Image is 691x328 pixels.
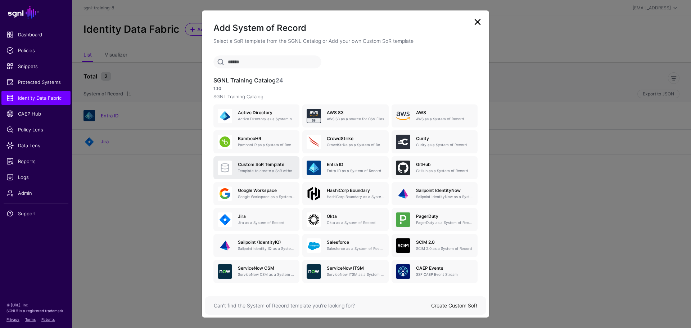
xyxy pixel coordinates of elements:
[327,220,384,225] p: Okta as a System of Record
[327,110,384,115] h5: AWS S3
[396,212,410,227] img: svg+xml;base64,PHN2ZyB3aWR0aD0iNjQiIGhlaWdodD0iNjQiIHZpZXdCb3g9IjAgMCA2NCA2NCIgZmlsbD0ibm9uZSIgeG...
[238,194,295,199] p: Google Workspace as a System of Record
[238,110,295,115] h5: Active Directory
[238,136,295,141] h5: BambooHR
[238,188,295,193] h5: Google Workspace
[302,182,388,205] a: HashiCorp BoundaryHashiCorp Boundary as a System of Record
[416,272,473,277] p: SSF CAEP Event Stream
[392,104,478,127] a: AWSAWS as a System of Record
[327,266,384,271] h5: ServiceNow ITSM
[327,136,384,141] h5: CrowdStrike
[431,302,477,309] a: Create Custom SoR
[416,116,473,122] p: AWS as a System of Record
[213,77,478,84] h3: SGNL Training Catalog
[392,208,478,231] a: PagerDutyPagerDuty as a System of Record
[213,37,478,45] p: Select a SoR template from the SGNL Catalog or Add your own Custom SoR template
[327,214,384,219] h5: Okta
[302,130,388,153] a: CrowdStrikeCrowdStrike as a System of Record
[327,116,384,122] p: AWS S3 as a source for CSV Files
[238,220,295,225] p: Jira as a System of Record
[416,266,473,271] h5: CAEP Events
[327,168,384,174] p: Entra ID as a System of Record
[327,194,384,199] p: HashiCorp Boundary as a System of Record
[276,77,283,84] span: 24
[302,208,388,231] a: OktaOkta as a System of Record
[396,187,410,201] img: svg+xml;base64,PHN2ZyB3aWR0aD0iNjQiIGhlaWdodD0iNjQiIHZpZXdCb3g9IjAgMCA2NCA2NCIgZmlsbD0ibm9uZSIgeG...
[327,272,384,277] p: ServiceNow ITSM as a System of Record
[327,240,384,245] h5: Salesforce
[218,212,232,227] img: svg+xml;base64,PHN2ZyB3aWR0aD0iNjQiIGhlaWdodD0iNjQiIHZpZXdCb3g9IjAgMCA2NCA2NCIgZmlsbD0ibm9uZSIgeG...
[238,246,295,251] p: Sailpoint Identity IQ as a System of Record
[213,86,221,91] strong: 1.10
[327,246,384,251] p: Salesforce as a System of Record
[238,168,295,174] p: Template to create a SoR without any entities, attributes or relationships. Once created, you can...
[307,135,321,149] img: svg+xml;base64,PHN2ZyB3aWR0aD0iNjQiIGhlaWdodD0iNjQiIHZpZXdCb3g9IjAgMCA2NCA2NCIgZmlsbD0ibm9uZSIgeG...
[218,238,232,253] img: svg+xml;base64,PHN2ZyB3aWR0aD0iNjQiIGhlaWdodD0iNjQiIHZpZXdCb3g9IjAgMCA2NCA2NCIgZmlsbD0ibm9uZSIgeG...
[238,214,295,219] h5: Jira
[238,240,295,245] h5: Sailpoint (IdentityIQ)
[416,110,473,115] h5: AWS
[238,162,295,167] h5: Custom SoR Template
[302,234,388,257] a: SalesforceSalesforce as a System of Record
[396,109,410,123] img: svg+xml;base64,PHN2ZyB4bWxucz0iaHR0cDovL3d3dy53My5vcmcvMjAwMC9zdmciIHhtbG5zOnhsaW5rPSJodHRwOi8vd3...
[416,142,473,148] p: Curity as a System of Record
[213,93,478,100] p: SGNL Training Catalog
[213,208,299,231] a: JiraJira as a System of Record
[416,162,473,167] h5: GitHub
[213,260,299,283] a: ServiceNow CSMServiceNow CSM as a System of Record
[416,136,473,141] h5: Curity
[416,220,473,225] p: PagerDuty as a System of Record
[307,212,321,227] img: svg+xml;base64,PHN2ZyB3aWR0aD0iNjQiIGhlaWdodD0iNjQiIHZpZXdCb3g9IjAgMCA2NCA2NCIgZmlsbD0ibm9uZSIgeG...
[214,302,431,309] div: Can’t find the System of Record template you’re looking for?
[327,142,384,148] p: CrowdStrike as a System of Record
[302,104,388,127] a: AWS S3AWS S3 as a source for CSV Files
[213,234,299,257] a: Sailpoint (IdentityIQ)Sailpoint Identity IQ as a System of Record
[213,104,299,127] a: Active DirectoryActive Directory as a System of Record
[416,168,473,174] p: GitHub as a System of Record
[218,135,232,149] img: svg+xml;base64,PHN2ZyB3aWR0aD0iNjQiIGhlaWdodD0iNjQiIHZpZXdCb3g9IjAgMCA2NCA2NCIgZmlsbD0ibm9uZSIgeG...
[213,182,299,205] a: Google WorkspaceGoogle Workspace as a System of Record
[302,260,388,283] a: ServiceNow ITSMServiceNow ITSM as a System of Record
[302,156,388,179] a: Entra IDEntra ID as a System of Record
[392,156,478,179] a: GitHubGitHub as a System of Record
[307,264,321,279] img: svg+xml;base64,PHN2ZyB3aWR0aD0iNjQiIGhlaWdodD0iNjQiIHZpZXdCb3g9IjAgMCA2NCA2NCIgZmlsbD0ibm9uZSIgeG...
[307,161,321,175] img: svg+xml;base64,PHN2ZyB3aWR0aD0iNjQiIGhlaWdodD0iNjQiIHZpZXdCb3g9IjAgMCA2NCA2NCIgZmlsbD0ibm9uZSIgeG...
[307,109,321,123] img: svg+xml;base64,PHN2ZyB3aWR0aD0iNjQiIGhlaWdodD0iNjQiIHZpZXdCb3g9IjAgMCA2NCA2NCIgZmlsbD0ibm9uZSIgeG...
[392,130,478,153] a: CurityCurity as a System of Record
[307,238,321,253] img: svg+xml;base64,PHN2ZyB3aWR0aD0iNjQiIGhlaWdodD0iNjQiIHZpZXdCb3g9IjAgMCA2NCA2NCIgZmlsbD0ibm9uZSIgeG...
[416,214,473,219] h5: PagerDuty
[396,264,410,279] img: svg+xml;base64,PHN2ZyB3aWR0aD0iNjQiIGhlaWdodD0iNjQiIHZpZXdCb3g9IjAgMCA2NCA2NCIgZmlsbD0ibm9uZSIgeG...
[307,187,321,201] img: svg+xml;base64,PHN2ZyB4bWxucz0iaHR0cDovL3d3dy53My5vcmcvMjAwMC9zdmciIHdpZHRoPSIxMDBweCIgaGVpZ2h0PS...
[396,161,410,175] img: svg+xml;base64,PHN2ZyB3aWR0aD0iNjQiIGhlaWdodD0iNjQiIHZpZXdCb3g9IjAgMCA2NCA2NCIgZmlsbD0ibm9uZSIgeG...
[238,142,295,148] p: BambooHR as a System of Record
[416,246,473,251] p: SCIM 2.0 as a System of Record
[396,135,410,149] img: svg+xml;base64,PHN2ZyB3aWR0aD0iNjQiIGhlaWdodD0iNjQiIHZpZXdCb3g9IjAgMCA2NCA2NCIgZmlsbD0ibm9uZSIgeG...
[416,240,473,245] h5: SCIM 2.0
[218,264,232,279] img: svg+xml;base64,PHN2ZyB3aWR0aD0iNjQiIGhlaWdodD0iNjQiIHZpZXdCb3g9IjAgMCA2NCA2NCIgZmlsbD0ibm9uZSIgeG...
[416,194,473,199] p: Sailpoint IdentityNow as a System of Record
[416,188,473,193] h5: Sailpoint IdentityNow
[327,188,384,193] h5: HashiCorp Boundary
[392,182,478,205] a: Sailpoint IdentityNowSailpoint IdentityNow as a System of Record
[213,156,299,179] a: Custom SoR TemplateTemplate to create a SoR without any entities, attributes or relationships. On...
[396,238,410,253] img: svg+xml;base64,PHN2ZyB3aWR0aD0iNjQiIGhlaWdodD0iNjQiIHZpZXdCb3g9IjAgMCA2NCA2NCIgZmlsbD0ibm9uZSIgeG...
[213,22,478,34] h2: Add System of Record
[218,109,232,123] img: svg+xml;base64,PHN2ZyB3aWR0aD0iNjQiIGhlaWdodD0iNjQiIHZpZXdCb3g9IjAgMCA2NCA2NCIgZmlsbD0ibm9uZSIgeG...
[327,162,384,167] h5: Entra ID
[238,116,295,122] p: Active Directory as a System of Record
[392,234,478,257] a: SCIM 2.0SCIM 2.0 as a System of Record
[238,272,295,277] p: ServiceNow CSM as a System of Record
[238,266,295,271] h5: ServiceNow CSM
[392,260,478,283] a: CAEP EventsSSF CAEP Event Stream
[213,130,299,153] a: BambooHRBambooHR as a System of Record
[218,187,232,201] img: svg+xml;base64,PHN2ZyB3aWR0aD0iNjQiIGhlaWdodD0iNjQiIHZpZXdCb3g9IjAgMCA2NCA2NCIgZmlsbD0ibm9uZSIgeG...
